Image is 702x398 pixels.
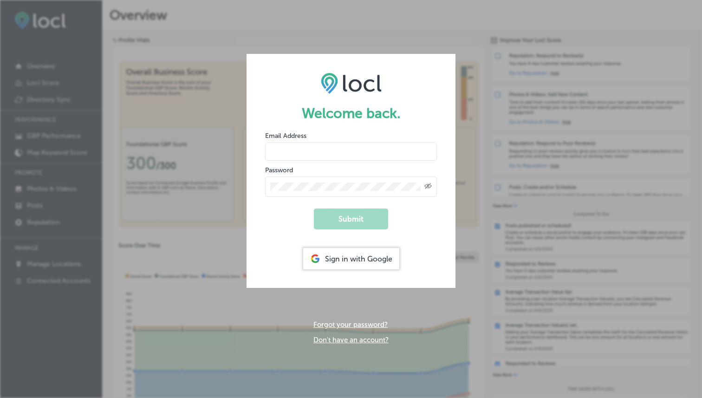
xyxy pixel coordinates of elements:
h1: Welcome back. [265,105,437,122]
a: Don't have an account? [313,336,389,344]
label: Password [265,166,293,174]
label: Email Address [265,132,306,140]
a: Forgot your password? [313,320,388,329]
img: LOCL logo [321,72,382,94]
div: Sign in with Google [303,248,399,269]
button: Submit [314,209,388,229]
span: Toggle password visibility [424,183,432,191]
